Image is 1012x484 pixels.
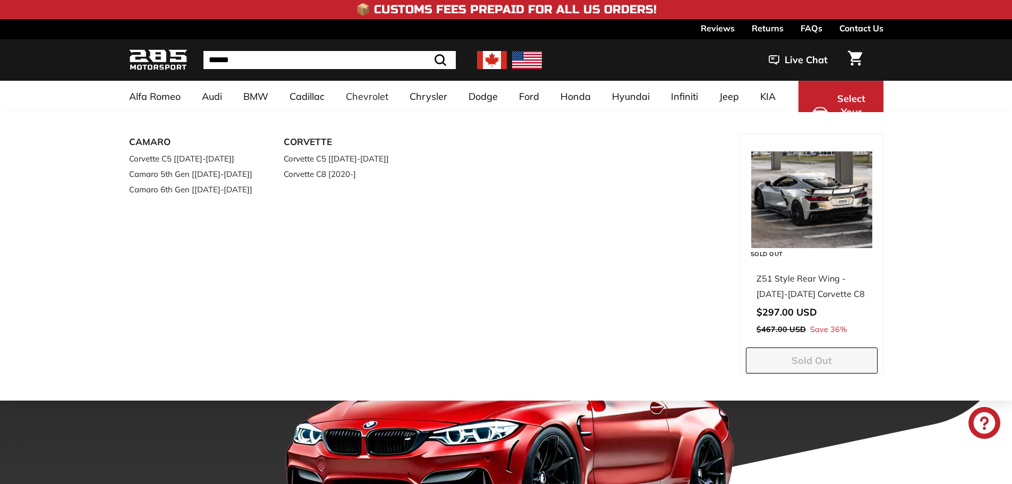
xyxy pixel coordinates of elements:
span: Sold Out [792,354,832,367]
a: FAQs [801,19,822,37]
a: Audi [191,81,233,112]
span: Select Your Vehicle [834,92,870,133]
span: $297.00 USD [756,306,817,318]
a: Camaro 6th Gen [[DATE]-[DATE]] [129,182,254,197]
input: Search [203,51,456,69]
span: Live Chat [785,53,828,67]
a: BMW [233,81,279,112]
a: Corvette C8 [2020-] [284,166,409,182]
div: Sold Out [746,248,787,260]
a: Sold Out Z51 Style Rear Wing - [DATE]-[DATE] Corvette C8 Save 36% [746,134,878,347]
a: Returns [752,19,784,37]
a: CORVETTE [284,133,409,151]
a: Chrysler [399,81,458,112]
a: Corvette C5 [[DATE]-[DATE]] [284,151,409,166]
a: Alfa Romeo [118,81,191,112]
a: Dodge [458,81,508,112]
span: $467.00 USD [756,325,806,334]
a: Honda [550,81,601,112]
h4: 📦 Customs Fees Prepaid for All US Orders! [356,3,657,16]
a: Corvette C5 [[DATE]-[DATE]] [129,151,254,166]
a: KIA [750,81,786,112]
a: Cart [841,42,869,78]
button: Live Chat [755,47,841,73]
a: Reviews [701,19,735,37]
a: Contact Us [839,19,883,37]
a: Ford [508,81,550,112]
a: Infiniti [660,81,709,112]
div: Z51 Style Rear Wing - [DATE]-[DATE] Corvette C8 [756,271,867,302]
a: Hyundai [601,81,660,112]
a: Cadillac [279,81,335,112]
a: CAMARO [129,133,254,151]
a: Camaro 5th Gen [[DATE]-[DATE]] [129,166,254,182]
button: Sold Out [746,347,878,374]
inbox-online-store-chat: Shopify online store chat [965,407,1004,441]
a: Jeep [709,81,750,112]
span: Save 36% [810,323,847,337]
a: Chevrolet [335,81,399,112]
img: Logo_285_Motorsport_areodynamics_components [129,48,188,73]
